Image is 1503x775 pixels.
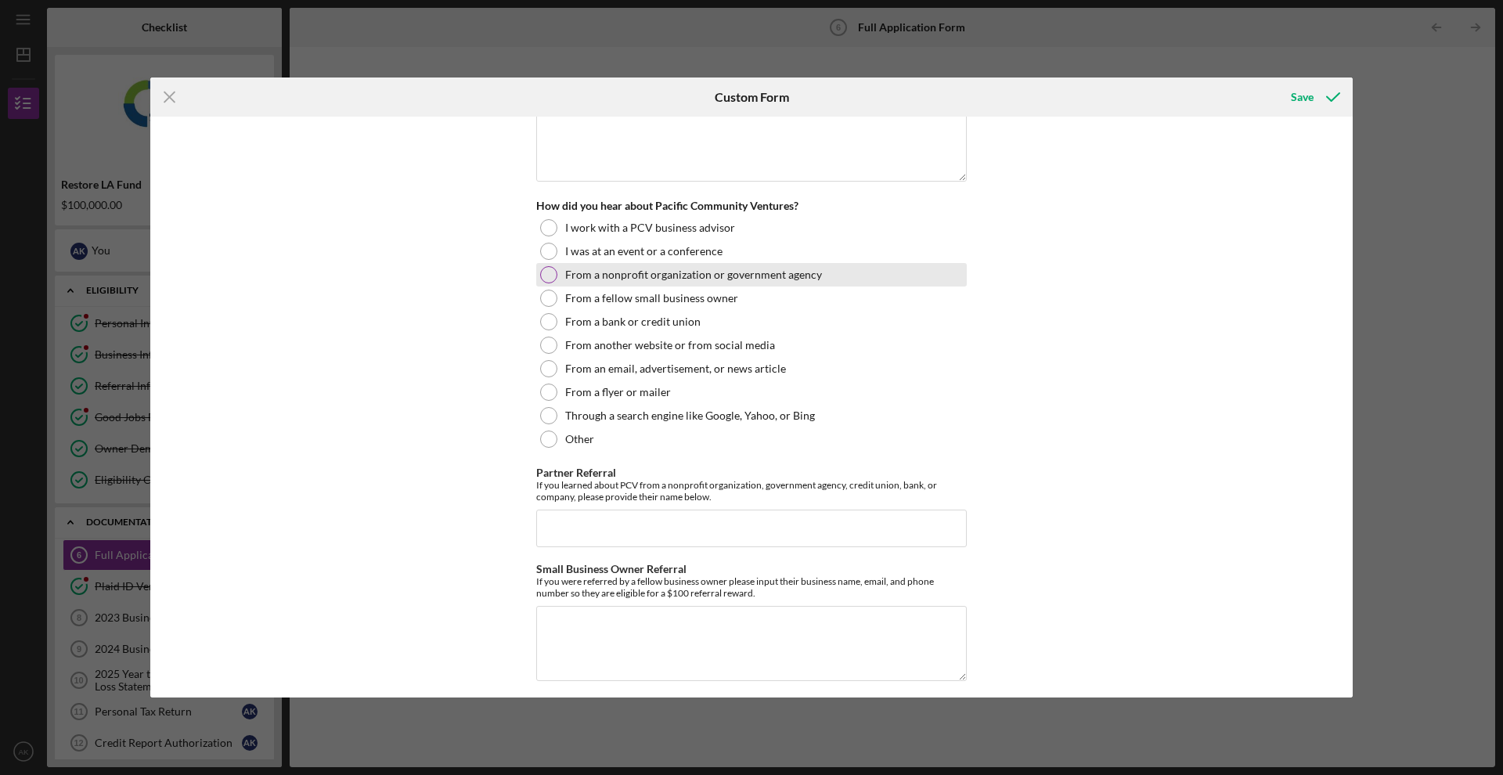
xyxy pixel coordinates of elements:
[565,222,735,234] label: I work with a PCV business advisor
[565,315,701,328] label: From a bank or credit union
[565,362,786,375] label: From an email, advertisement, or news article
[565,386,671,398] label: From a flyer or mailer
[565,409,815,422] label: Through a search engine like Google, Yahoo, or Bing
[565,292,738,305] label: From a fellow small business owner
[536,575,967,599] div: If you were referred by a fellow business owner please input their business name, email, and phon...
[536,562,687,575] label: Small Business Owner Referral
[1291,81,1314,113] div: Save
[536,466,616,479] label: Partner Referral
[565,433,594,445] label: Other
[536,200,967,212] div: How did you hear about Pacific Community Ventures?
[715,90,789,104] h6: Custom Form
[536,479,967,503] div: If you learned about PCV from a nonprofit organization, government agency, credit union, bank, or...
[565,269,822,281] label: From a nonprofit organization or government agency
[565,245,723,258] label: I was at an event or a conference
[1275,81,1353,113] button: Save
[565,339,775,351] label: From another website or from social media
